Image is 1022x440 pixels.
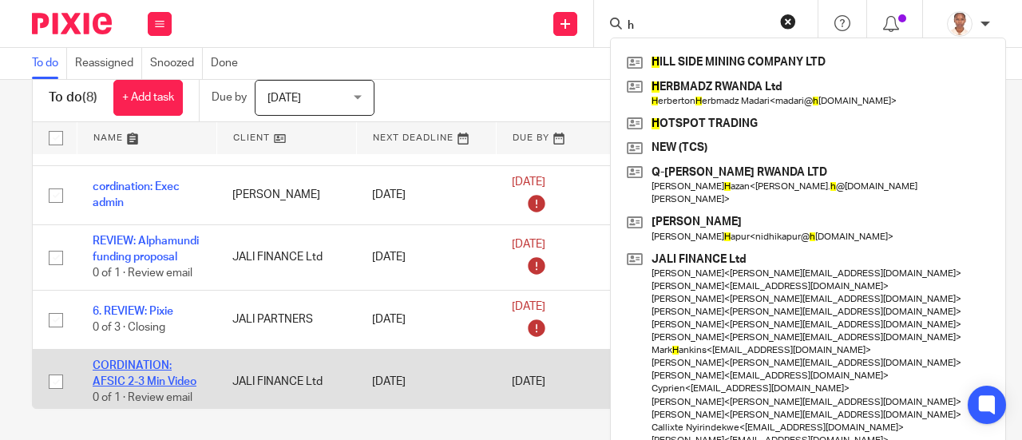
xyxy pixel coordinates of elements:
[267,93,301,104] span: [DATE]
[150,48,203,79] a: Snoozed
[216,349,356,414] td: JALI FINANCE Ltd
[93,322,165,333] span: 0 of 3 · Closing
[216,224,356,290] td: JALI FINANCE Ltd
[93,181,180,208] a: cordination: Exec admin
[626,19,770,34] input: Search
[780,14,796,30] button: Clear
[93,268,192,279] span: 0 of 1 · Review email
[212,89,247,105] p: Due by
[356,224,496,290] td: [DATE]
[32,48,67,79] a: To do
[512,301,545,312] span: [DATE]
[356,166,496,225] td: [DATE]
[947,11,972,37] img: _DSC1083-Edited.jpg
[211,48,246,79] a: Done
[512,376,545,387] span: [DATE]
[216,166,356,225] td: [PERSON_NAME]
[93,111,197,155] a: CORDINATION: Apply fro AFSIC side event
[32,13,112,34] img: Pixie
[93,306,173,317] a: 6. REVIEW: Pixie
[113,80,183,116] a: + Add task
[356,349,496,414] td: [DATE]
[216,290,356,349] td: JALI PARTNERS
[93,392,192,403] span: 0 of 1 · Review email
[82,91,97,104] span: (8)
[93,360,196,387] a: CORDINATION: AFSIC 2-3 Min Video
[75,48,142,79] a: Reassigned
[512,176,545,188] span: [DATE]
[49,89,97,106] h1: To do
[512,239,545,250] span: [DATE]
[93,236,199,263] a: REVIEW: Alphamundi funding proposal
[356,290,496,349] td: [DATE]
